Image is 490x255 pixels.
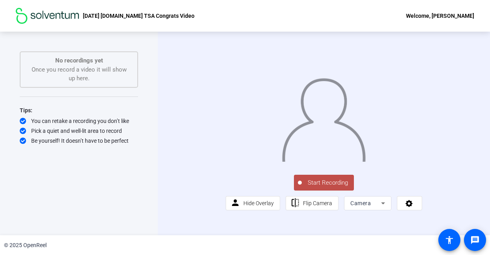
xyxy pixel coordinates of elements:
mat-icon: accessibility [445,235,454,245]
div: Welcome, [PERSON_NAME] [406,11,474,21]
button: Start Recording [294,175,354,191]
span: Hide Overlay [243,200,274,206]
button: Hide Overlay [226,196,280,210]
span: Camera [350,200,371,206]
span: Flip Camera [303,200,332,206]
img: overlay [281,73,366,162]
span: Start Recording [302,178,354,187]
div: © 2025 OpenReel [4,241,47,249]
div: Tips: [20,106,138,115]
div: Be yourself! It doesn’t have to be perfect [20,137,138,145]
p: No recordings yet [28,56,129,65]
div: Once you record a video it will show up here. [28,56,129,83]
mat-icon: person [230,198,240,208]
button: Flip Camera [286,196,339,210]
mat-icon: flip [290,198,300,208]
div: You can retake a recording you don’t like [20,117,138,125]
img: OpenReel logo [16,8,79,24]
p: [DATE] [DOMAIN_NAME] TSA Congrats Video [83,11,195,21]
div: Pick a quiet and well-lit area to record [20,127,138,135]
mat-icon: message [470,235,480,245]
